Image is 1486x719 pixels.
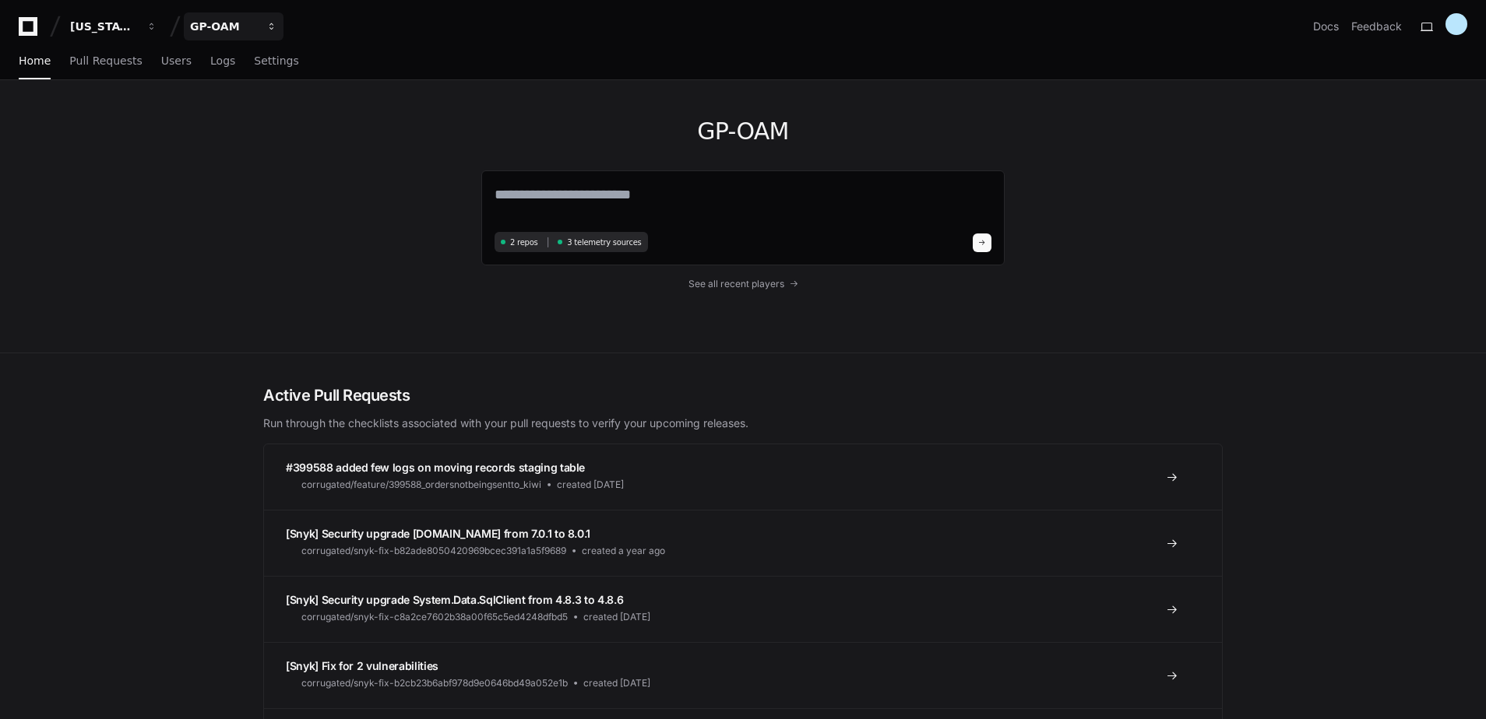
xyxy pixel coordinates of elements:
[583,677,650,689] span: created [DATE]
[70,19,137,34] div: [US_STATE] Pacific
[557,479,624,491] span: created [DATE]
[184,12,283,40] button: GP-OAM
[301,611,568,623] span: corrugated/snyk-fix-c8a2ce7602b38a00f65c5ed4248dfbd5
[210,44,235,79] a: Logs
[264,510,1222,576] a: [Snyk] Security upgrade [DOMAIN_NAME] from 7.0.1 to 8.0.1corrugated/snyk-fix-b82ade8050420969bcec...
[254,56,298,65] span: Settings
[263,384,1223,406] h2: Active Pull Requests
[210,56,235,65] span: Logs
[264,444,1222,510] a: #399588 added few logs on moving records staging tablecorrugated/feature/399588_ordersnotbeingsen...
[286,659,438,672] span: [Snyk] Fix for 2 vulnerabilities
[1351,19,1402,34] button: Feedback
[481,117,1005,146] h1: GP-OAM
[19,56,51,65] span: Home
[286,593,623,606] span: [Snyk] Security upgrade System.Data.SqlClient from 4.8.3 to 4.8.6
[190,19,257,34] div: GP-OAM
[286,527,590,540] span: [Snyk] Security upgrade [DOMAIN_NAME] from 7.0.1 to 8.0.1
[567,237,641,248] span: 3 telemetry sources
[69,56,142,65] span: Pull Requests
[64,12,164,40] button: [US_STATE] Pacific
[583,611,650,623] span: created [DATE]
[301,479,541,491] span: corrugated/feature/399588_ordersnotbeingsentto_kiwi
[19,44,51,79] a: Home
[264,576,1222,642] a: [Snyk] Security upgrade System.Data.SqlClient from 4.8.3 to 4.8.6corrugated/snyk-fix-c8a2ce7602b3...
[161,44,192,79] a: Users
[301,545,566,557] span: corrugated/snyk-fix-b82ade8050420969bcec391a1a5f9689
[301,677,568,689] span: corrugated/snyk-fix-b2cb23b6abf978d9e0646bd49a052e1b
[582,545,665,557] span: created a year ago
[264,642,1222,708] a: [Snyk] Fix for 2 vulnerabilitiescorrugated/snyk-fix-b2cb23b6abf978d9e0646bd49a052e1bcreated [DATE]
[69,44,142,79] a: Pull Requests
[254,44,298,79] a: Settings
[1313,19,1339,34] a: Docs
[263,416,1223,431] p: Run through the checklists associated with your pull requests to verify your upcoming releases.
[481,278,1005,290] a: See all recent players
[510,237,538,248] span: 2 repos
[161,56,192,65] span: Users
[688,278,784,290] span: See all recent players
[286,461,585,474] span: #399588 added few logs on moving records staging table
